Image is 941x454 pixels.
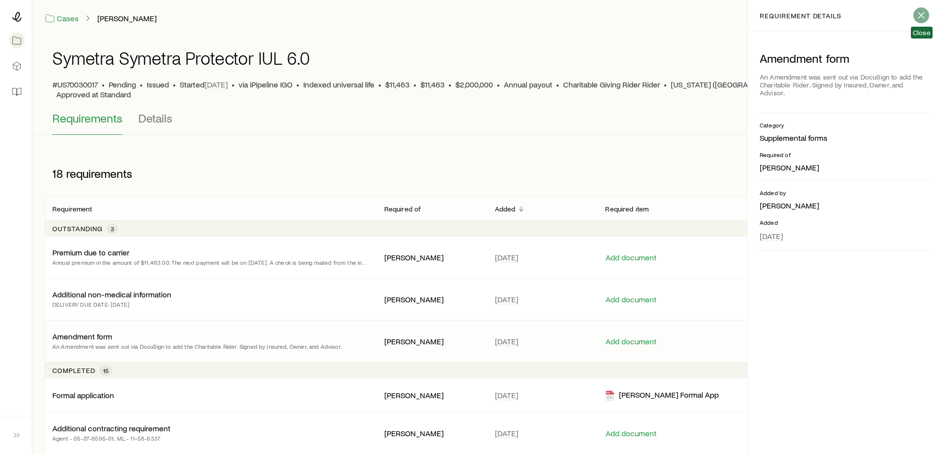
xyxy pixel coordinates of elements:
span: Indexed universal life [303,80,374,89]
span: via iPipeline IGO [239,80,292,89]
span: [DATE] [495,252,518,262]
p: Additional contracting requirement [52,423,170,433]
a: Cases [44,13,79,24]
button: Add document [605,337,657,346]
p: Required of [384,205,421,213]
p: Additional non-medical information [52,289,171,299]
p: Added by [760,189,929,197]
p: Premium due to carrier [52,248,129,257]
button: Add document [605,253,657,262]
p: Outstanding [52,225,103,233]
div: [PERSON_NAME] Formal App [605,390,719,401]
p: DELIVERY DUE DATE: [DATE] [52,299,171,309]
p: An Amendment was sent out via DocuSign to add the Charitable Rider. Signed by Insured, Owner, and... [52,341,342,351]
p: [PERSON_NAME] [760,201,929,210]
span: [DATE] [495,428,518,438]
span: • [664,80,667,89]
p: Required of [760,151,929,159]
p: Completed [52,367,95,374]
p: requirement details [760,12,841,20]
p: Pending [109,80,136,89]
span: Details [138,111,172,125]
span: 15 [103,367,109,374]
span: • [232,80,235,89]
span: $11,463 [420,80,445,89]
span: • [497,80,500,89]
span: • [413,80,416,89]
p: [PERSON_NAME] [384,336,479,346]
p: Amendment form [52,331,112,341]
div: An Amendment was sent out via DocuSign to add the Charitable Rider. Signed by Insured, Owner, and... [760,69,929,101]
span: Charitable Giving Rider Rider [563,80,660,89]
span: Annual payout [504,80,552,89]
span: [DATE] [205,80,228,89]
p: Supplemental forms [760,133,929,143]
span: [DATE] [495,294,518,304]
span: 18 [52,166,63,180]
p: Started [180,80,228,89]
span: 3 [111,225,114,233]
div: Application details tabs [52,111,921,135]
span: • [449,80,451,89]
button: Add document [605,295,657,304]
span: [US_STATE] ([GEOGRAPHIC_DATA]) [671,80,791,89]
p: Category [760,121,929,129]
p: Requirement [52,205,92,213]
span: • [378,80,381,89]
span: • [296,80,299,89]
p: [PERSON_NAME] [384,252,479,262]
p: Required item [605,205,649,213]
p: [PERSON_NAME] [384,294,479,304]
h1: Symetra Symetra Protector IUL 6.0 [52,48,310,68]
span: • [173,80,176,89]
p: Annual premium in the amount of $11,463.00. The next payment will be on [DATE]. A check is being ... [52,257,368,267]
a: [PERSON_NAME] [97,14,157,23]
span: • [102,80,105,89]
span: Issued [147,80,169,89]
span: Requirements [52,111,123,125]
p: Formal application [52,390,114,400]
p: [PERSON_NAME] [384,428,479,438]
span: $2,000,000 [455,80,493,89]
span: [DATE] [495,336,518,346]
p: Amendment form [760,51,929,65]
button: Add document [605,429,657,438]
span: • [140,80,143,89]
span: Close [913,29,931,37]
span: Approved at Standard [56,89,131,99]
p: Agent - 05-27-8595-01; ML - 11-58-6337 [52,433,170,443]
p: [PERSON_NAME] [760,163,929,172]
span: requirements [66,166,132,180]
p: Added [495,205,516,213]
span: • [556,80,559,89]
span: [DATE] [495,390,518,400]
p: [PERSON_NAME] [384,390,479,400]
p: Added [760,218,929,226]
span: $11,463 [385,80,409,89]
span: [DATE] [760,231,783,241]
span: #US70030017 [52,80,98,89]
